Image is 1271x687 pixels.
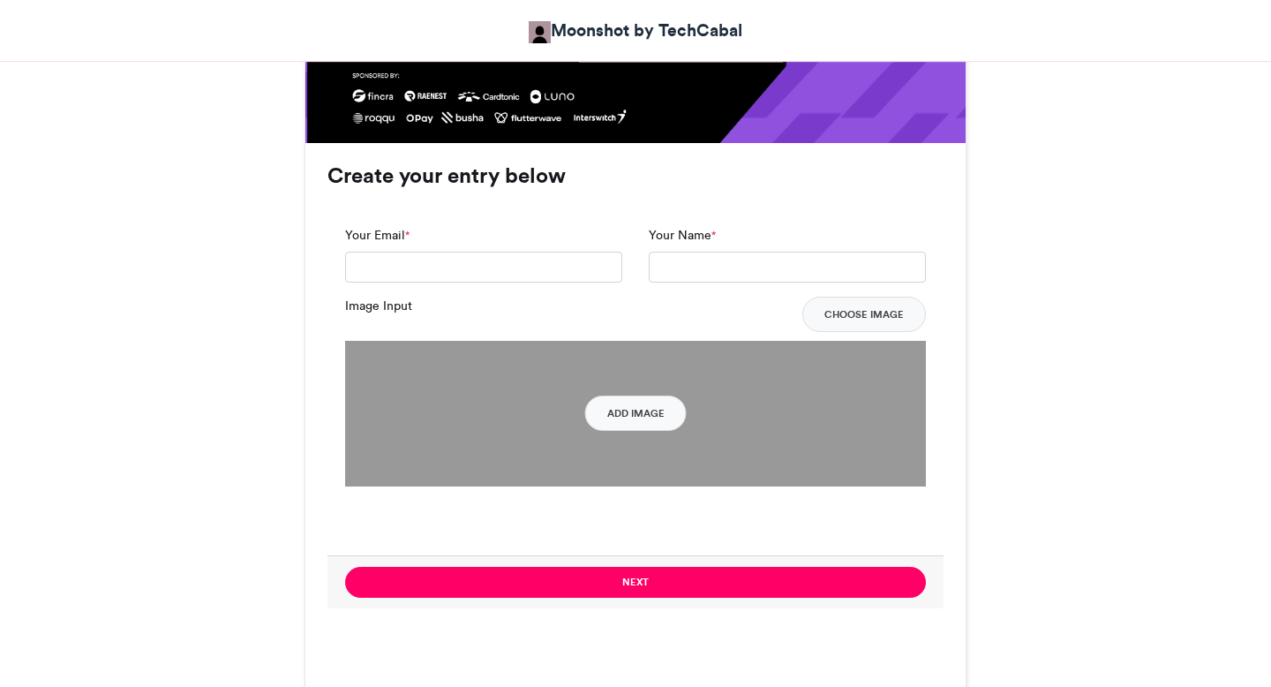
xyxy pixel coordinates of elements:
iframe: chat widget [1197,616,1253,669]
label: Your Email [345,226,410,245]
button: Choose Image [802,297,926,332]
h3: Create your entry below [327,165,944,186]
label: Image Input [345,297,412,315]
a: Moonshot by TechCabal [529,18,742,43]
button: Add Image [585,396,687,431]
label: Your Name [649,226,716,245]
img: Moonshot by TechCabal [529,21,551,43]
button: Next [345,567,926,598]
